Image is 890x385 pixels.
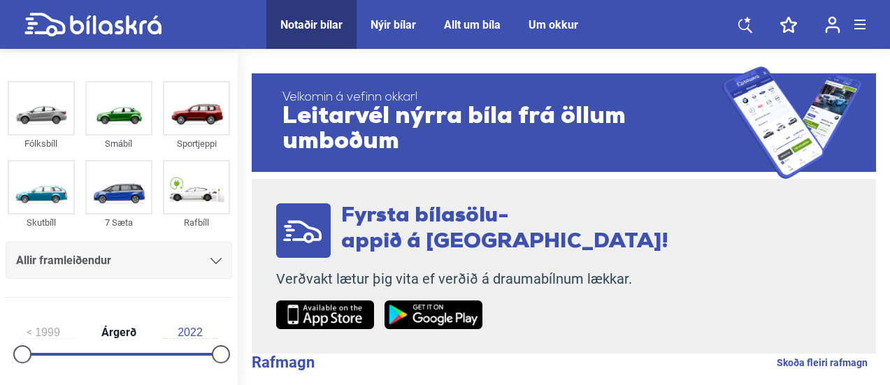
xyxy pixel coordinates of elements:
[276,270,668,288] p: Verðvakt lætur þig vita ef verðið á draumabílnum lækkar.
[8,215,75,231] div: Skutbíll
[777,354,868,372] a: Skoða fleiri rafmagn
[16,251,111,270] span: Allir framleiðendur
[825,16,840,34] img: user-login.svg
[282,91,722,105] span: Velkomin á vefinn okkar!
[444,18,501,31] a: Allt um bíla
[252,66,876,179] a: Velkomin á vefinn okkar!Leitarvél nýrra bíla frá öllum umboðum
[163,215,230,231] div: Rafbíll
[85,215,152,231] div: 7 Sæta
[282,105,722,155] span: Leitarvél nýrra bíla frá öllum umboðum
[98,327,140,338] span: Árgerð
[529,18,578,31] a: Um okkur
[371,18,416,31] a: Nýir bílar
[341,205,668,253] span: Fyrsta bílasölu- appið á [GEOGRAPHIC_DATA]!
[163,136,230,152] div: Sportjeppi
[280,18,343,31] a: Notaðir bílar
[252,354,315,371] b: Rafmagn
[85,136,152,152] div: Smábíl
[8,136,75,152] div: Fólksbíll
